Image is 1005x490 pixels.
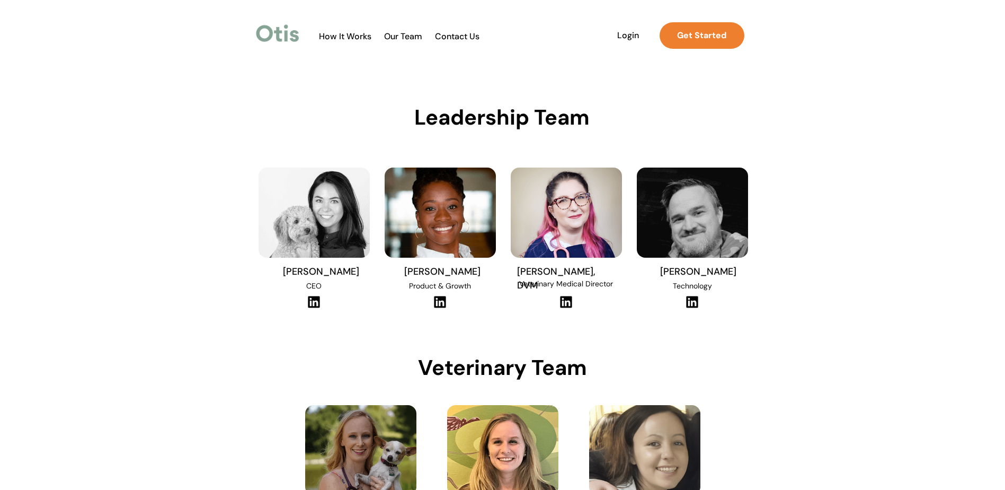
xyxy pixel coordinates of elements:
span: Product & Growth [409,281,471,291]
span: [PERSON_NAME] [660,265,736,278]
a: Our Team [377,31,429,42]
span: How It Works [314,31,377,41]
span: CEO [306,281,322,291]
span: Veterinary Team [418,354,587,381]
a: Get Started [660,22,744,49]
a: Login [604,22,653,49]
span: Login [604,30,653,40]
span: Contact Us [430,31,485,41]
span: Veterinary Medical Director [519,279,613,288]
a: How It Works [314,31,377,42]
span: [PERSON_NAME] [283,265,359,278]
span: [PERSON_NAME] [404,265,481,278]
a: Contact Us [430,31,485,42]
strong: Get Started [677,30,726,41]
span: [PERSON_NAME], DVM [517,265,595,292]
span: Leadership Team [414,103,590,131]
span: Our Team [377,31,429,41]
span: Technology [673,281,712,291]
